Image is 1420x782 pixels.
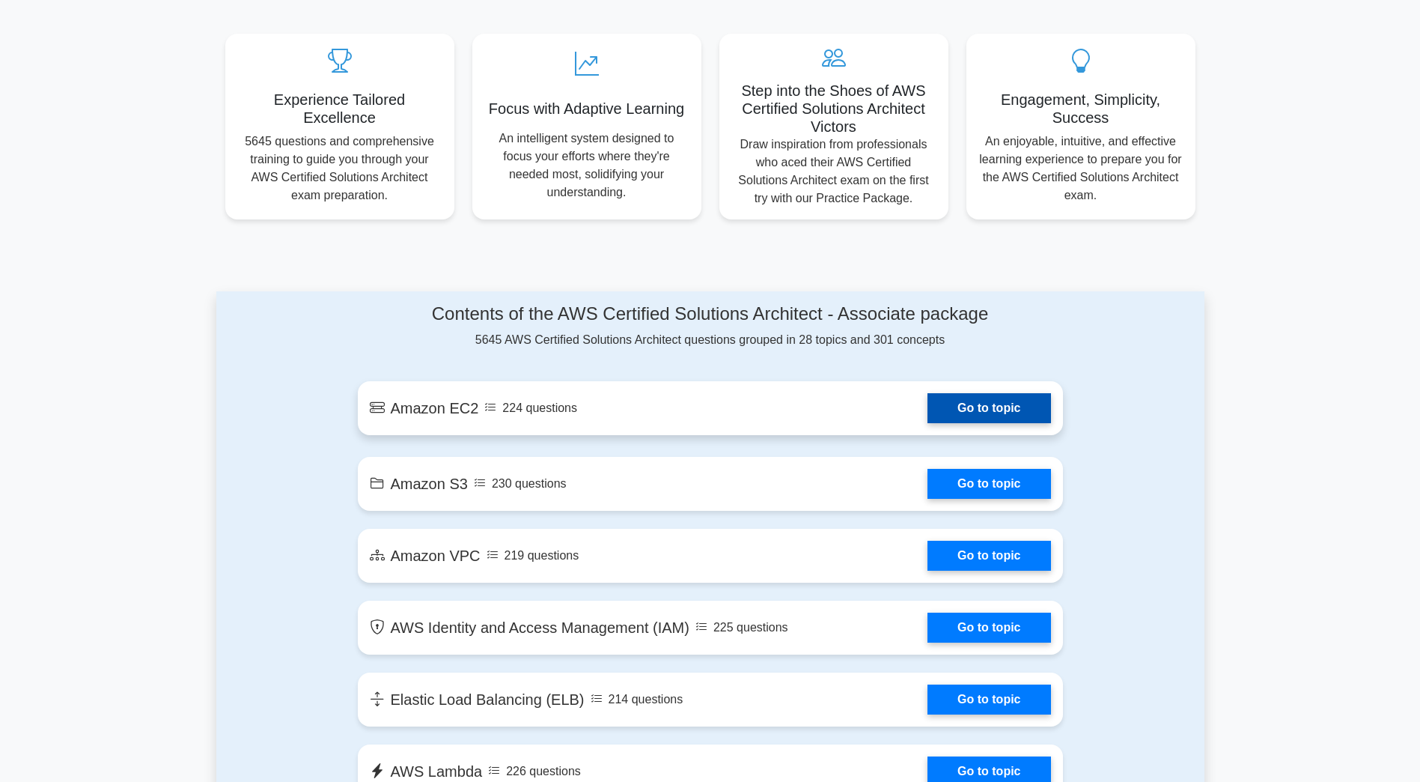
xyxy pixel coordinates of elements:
a: Go to topic [927,393,1050,423]
p: 5645 questions and comprehensive training to guide you through your AWS Certified Solutions Archi... [237,133,442,204]
p: An intelligent system designed to focus your efforts where they're needed most, solidifying your ... [484,130,689,201]
a: Go to topic [927,541,1050,571]
h5: Engagement, Simplicity, Success [978,91,1183,127]
p: Draw inspiration from professionals who aced their AWS Certified Solutions Architect exam on the ... [731,136,936,207]
a: Go to topic [927,469,1050,499]
h5: Step into the Shoes of AWS Certified Solutions Architect Victors [731,82,936,136]
a: Go to topic [927,685,1050,715]
a: Go to topic [927,613,1050,643]
div: 5645 AWS Certified Solutions Architect questions grouped in 28 topics and 301 concepts [358,303,1063,349]
h4: Contents of the AWS Certified Solutions Architect - Associate package [358,303,1063,325]
h5: Experience Tailored Excellence [237,91,442,127]
p: An enjoyable, intuitive, and effective learning experience to prepare you for the AWS Certified S... [978,133,1183,204]
h5: Focus with Adaptive Learning [484,100,689,118]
